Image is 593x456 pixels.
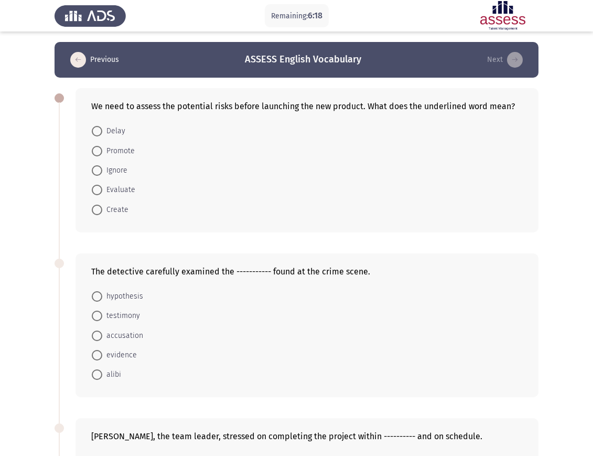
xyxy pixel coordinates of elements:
[467,1,538,30] img: Assessment logo of ASSESS English Language Assessment (3 Module) (Ba - IB)
[102,125,125,137] span: Delay
[91,267,523,277] div: The detective carefully examined the ----------- found at the crime scene.
[271,9,322,23] p: Remaining:
[91,431,523,441] div: [PERSON_NAME], the team leader, stressed on completing the project within ---------- and on sched...
[102,204,128,216] span: Create
[67,51,122,68] button: load previous page
[55,1,126,30] img: Assess Talent Management logo
[102,310,140,322] span: testimony
[91,101,523,111] div: We need to assess the potential risks before launching the new product. What does the underlined ...
[245,53,361,66] h3: ASSESS English Vocabulary
[102,330,143,342] span: accusation
[102,184,135,196] span: Evaluate
[102,145,135,157] span: Promote
[102,290,143,303] span: hypothesis
[308,10,322,20] span: 6:18
[102,368,121,381] span: alibi
[484,51,526,68] button: load next page
[102,349,137,362] span: evidence
[102,164,127,177] span: Ignore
